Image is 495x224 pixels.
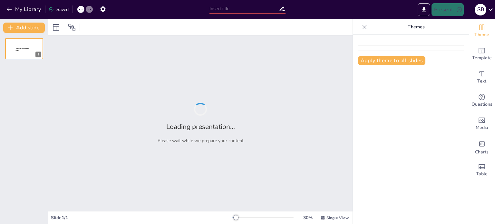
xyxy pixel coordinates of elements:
[471,101,492,108] span: Questions
[300,215,315,221] div: 30 %
[432,3,464,16] button: Present
[476,170,488,178] span: Table
[469,19,495,43] div: Change the overall theme
[5,4,44,15] button: My Library
[35,52,41,57] div: 1
[475,3,486,16] button: S B
[474,31,489,38] span: Theme
[5,38,43,59] div: 1
[209,4,279,14] input: Insert title
[469,135,495,159] div: Add charts and graphs
[326,215,349,220] span: Single View
[469,89,495,112] div: Get real-time input from your audience
[51,22,61,33] div: Layout
[418,3,430,16] button: Export to PowerPoint
[51,215,232,221] div: Slide 1 / 1
[370,19,462,35] p: Themes
[68,24,76,31] span: Position
[469,66,495,89] div: Add text boxes
[472,54,492,62] span: Template
[3,23,45,33] button: Add slide
[469,159,495,182] div: Add a table
[166,122,235,131] h2: Loading presentation...
[477,78,486,85] span: Text
[475,149,489,156] span: Charts
[475,4,486,15] div: S B
[49,6,69,13] div: Saved
[16,48,29,52] span: Sendsteps presentation editor
[158,138,244,144] p: Please wait while we prepare your content
[469,112,495,135] div: Add images, graphics, shapes or video
[476,124,488,131] span: Media
[469,43,495,66] div: Add ready made slides
[358,56,425,65] button: Apply theme to all slides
